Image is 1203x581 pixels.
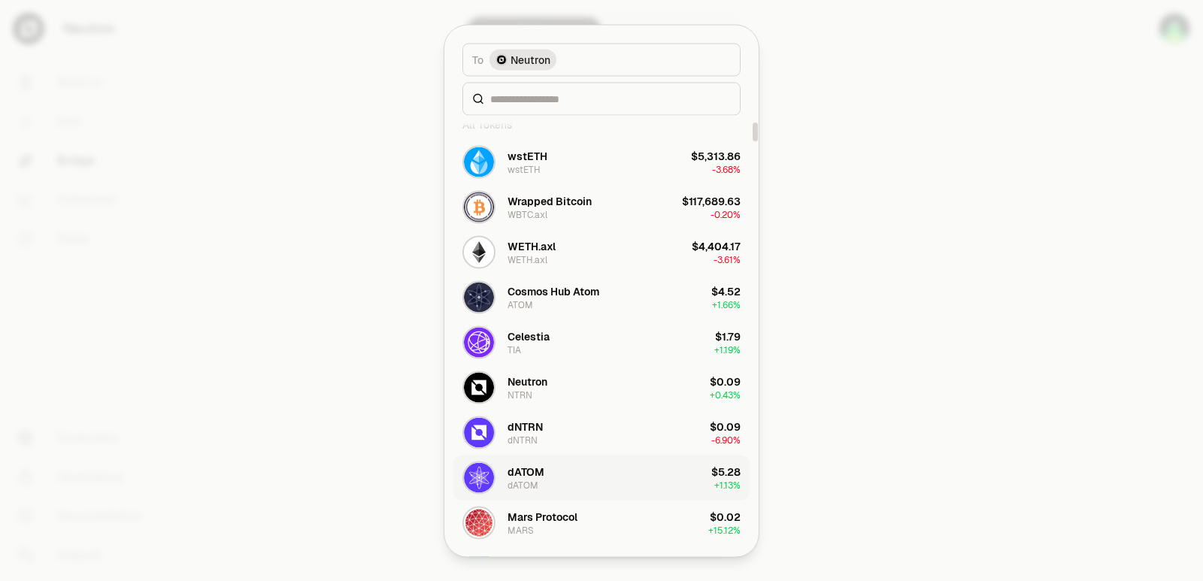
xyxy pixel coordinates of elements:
[508,554,587,569] div: Astroport token
[453,109,750,139] div: All Tokens
[712,163,741,175] span: -3.68%
[464,282,494,312] img: ATOM Logo
[453,274,750,319] button: ATOM LogoCosmos Hub AtomATOM$4.52+1.66%
[464,507,494,537] img: MARS Logo
[711,208,741,220] span: -0.20%
[464,192,494,222] img: WBTC.axl Logo
[453,319,750,365] button: TIA LogoCelestiaTIA$1.79+1.19%
[714,343,741,356] span: + 1.19%
[710,389,741,401] span: + 0.43%
[692,238,741,253] div: $4,404.17
[710,419,741,434] div: $0.09
[508,253,547,265] div: WETH.axl
[712,298,741,310] span: + 1.66%
[711,464,741,479] div: $5.28
[508,208,547,220] div: WBTC.axl
[464,237,494,267] img: WETH.axl Logo
[508,193,592,208] div: Wrapped Bitcoin
[453,410,750,455] button: dNTRN LogodNTRNdNTRN$0.09-6.90%
[508,419,543,434] div: dNTRN
[462,43,741,76] button: ToNeutron LogoNeutron
[714,253,741,265] span: -3.61%
[453,229,750,274] button: WETH.axl LogoWETH.axlWETH.axl$4,404.17-3.61%
[453,500,750,545] button: MARS LogoMars ProtocolMARS$0.02+15.12%
[453,184,750,229] button: WBTC.axl LogoWrapped BitcoinWBTC.axl$117,689.63-0.20%
[508,509,577,524] div: Mars Protocol
[508,148,547,163] div: wstETH
[508,464,544,479] div: dATOM
[464,327,494,357] img: TIA Logo
[711,283,741,298] div: $4.52
[508,238,556,253] div: WETH.axl
[508,434,538,446] div: dNTRN
[453,455,750,500] button: dATOM LogodATOMdATOM$5.28+1.13%
[710,509,741,524] div: $0.02
[453,139,750,184] button: wstETH LogowstETHwstETH$5,313.86-3.68%
[508,524,534,536] div: MARS
[714,479,741,491] span: + 1.13%
[691,148,741,163] div: $5,313.86
[710,374,741,389] div: $0.09
[464,462,494,492] img: dATOM Logo
[472,52,483,67] span: To
[711,434,741,446] span: -6.90%
[464,372,494,402] img: NTRN Logo
[508,343,521,356] div: TIA
[453,365,750,410] button: NTRN LogoNeutronNTRN$0.09+0.43%
[464,147,494,177] img: wstETH Logo
[508,374,547,389] div: Neutron
[511,52,550,67] span: Neutron
[508,328,550,343] div: Celestia
[508,479,538,491] div: dATOM
[682,193,741,208] div: $117,689.63
[508,389,532,401] div: NTRN
[508,298,533,310] div: ATOM
[508,163,541,175] div: wstETH
[708,524,741,536] span: + 15.12%
[495,53,508,65] img: Neutron Logo
[715,328,741,343] div: $1.79
[508,283,599,298] div: Cosmos Hub Atom
[712,554,741,569] div: $0.01
[464,417,494,447] img: dNTRN Logo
